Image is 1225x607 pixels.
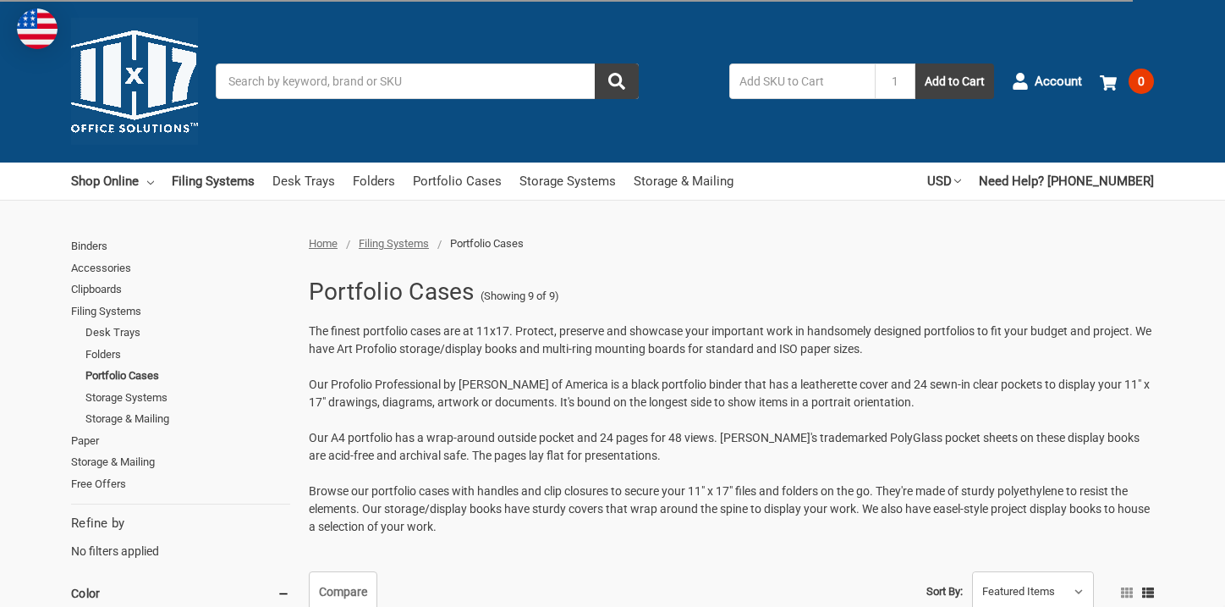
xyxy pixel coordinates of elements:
a: 0 [1100,59,1154,103]
span: 0 [1129,69,1154,94]
a: Accessories [71,257,290,279]
a: Storage & Mailing [71,451,290,473]
h1: Portfolio Cases [309,270,475,314]
a: Portfolio Cases [413,163,502,200]
a: Need Help? [PHONE_NUMBER] [979,163,1154,200]
a: Binders [71,235,290,257]
a: Filing Systems [172,163,255,200]
a: Free Offers [71,473,290,495]
h5: Refine by [71,514,290,533]
span: The finest portfolio cases are at 11x17. Protect, preserve and showcase your important work in ha... [309,324,1151,356]
a: Portfolio Cases [85,365,290,387]
button: Add to Cart [915,63,994,99]
a: Desk Trays [272,163,335,200]
a: Home [309,237,338,250]
img: 11x17.com [71,18,198,145]
label: Sort By: [926,579,963,604]
a: Storage Systems [85,387,290,409]
a: Filing Systems [359,237,429,250]
a: Account [1012,59,1082,103]
span: Browse our portfolio cases with handles and clip closures to secure your 11" x 17" files and fold... [309,484,1150,533]
a: Desk Trays [85,322,290,344]
a: Clipboards [71,279,290,301]
span: (Showing 9 of 9) [481,288,559,305]
div: No filters applied [71,514,290,560]
span: Account [1035,72,1082,91]
span: Portfolio Cases [450,237,524,250]
span: Our A4 portfolio has a wrap-around outside pocket and 24 pages for 48 views. [PERSON_NAME]'s trad... [309,431,1140,462]
input: Add SKU to Cart [729,63,875,99]
a: Folders [85,344,290,366]
a: USD [927,163,961,200]
a: Paper [71,430,290,452]
a: Storage & Mailing [85,408,290,430]
h5: Color [71,583,290,604]
input: Search by keyword, brand or SKU [216,63,639,99]
img: duty and tax information for United States [17,8,58,49]
span: Our Profolio Professional by [PERSON_NAME] of America is a black portfolio binder that has a leat... [309,378,1150,409]
a: Filing Systems [71,301,290,323]
a: Storage Systems [519,163,616,200]
a: Shop Online [71,163,154,200]
a: Folders [353,163,395,200]
a: Storage & Mailing [634,163,733,200]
